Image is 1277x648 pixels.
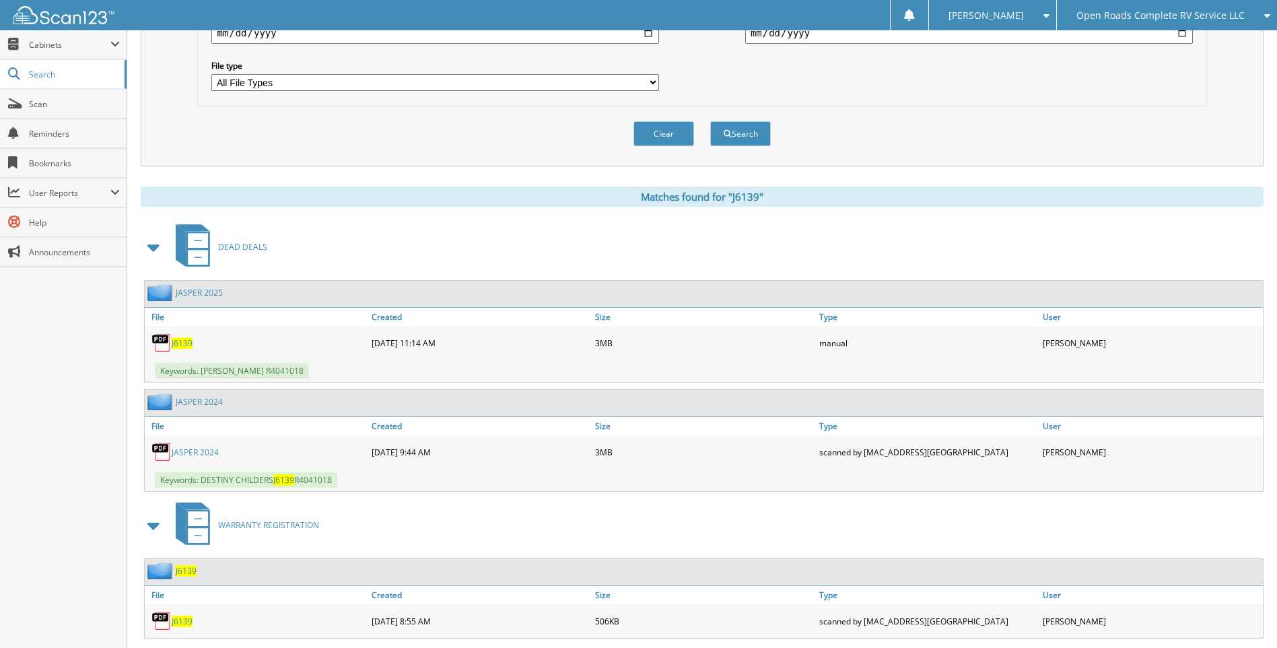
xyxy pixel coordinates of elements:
[816,608,1039,635] div: scanned by [MAC_ADDRESS][GEOGRAPHIC_DATA]
[368,439,592,465] div: [DATE] 9:44 AM
[1039,586,1263,604] a: User
[155,363,309,379] span: Keywords: [PERSON_NAME] R4041018
[151,333,172,353] img: PDF.png
[218,519,319,531] span: WARRANTY REGISTRATION
[29,128,120,139] span: Reminders
[211,22,659,44] input: start
[592,439,815,465] div: 3MB
[168,498,319,552] a: WARRANTY REGISTRATION
[211,60,659,71] label: File type
[273,474,294,486] span: J6139
[1039,308,1263,326] a: User
[816,417,1039,435] a: Type
[176,396,223,408] a: JASPER 2024
[1039,608,1263,635] div: [PERSON_NAME]
[368,586,592,604] a: Created
[29,158,120,169] span: Bookmarks
[145,308,368,326] a: File
[745,22,1193,44] input: end
[141,187,1264,207] div: Matches found for "J6139"
[710,121,771,146] button: Search
[1039,417,1263,435] a: User
[816,586,1039,604] a: Type
[592,308,815,326] a: Size
[816,308,1039,326] a: Type
[155,472,337,488] span: Keywords: DESTINY CHILDERS R4041018
[13,6,114,24] img: scan123-logo-white.svg
[145,586,368,604] a: File
[151,442,172,462] img: PDF.png
[172,616,193,627] a: J6139
[172,447,219,458] a: JASPER 2024
[29,98,120,110] span: Scan
[592,586,815,604] a: Size
[592,608,815,635] div: 506KB
[368,608,592,635] div: [DATE] 8:55 AM
[1076,11,1245,20] span: Open Roads Complete RV Service LLC
[147,284,176,301] img: folder2.png
[168,220,267,273] a: DEAD DEALS
[633,121,694,146] button: Clear
[176,565,197,577] a: J6139
[218,241,267,253] span: DEAD DEALS
[29,217,120,228] span: Help
[1039,329,1263,356] div: [PERSON_NAME]
[816,439,1039,465] div: scanned by [MAC_ADDRESS][GEOGRAPHIC_DATA]
[151,611,172,631] img: PDF.png
[147,393,176,410] img: folder2.png
[29,187,110,199] span: User Reports
[1210,583,1277,648] iframe: Chat Widget
[29,247,120,258] span: Announcements
[29,39,110,51] span: Cabinets
[145,417,368,435] a: File
[172,337,193,349] a: J6139
[948,11,1024,20] span: [PERSON_NAME]
[147,562,176,579] img: folder2.png
[368,417,592,435] a: Created
[368,308,592,326] a: Created
[176,287,223,298] a: JASPER 2025
[29,69,118,80] span: Search
[592,329,815,356] div: 3MB
[1039,439,1263,465] div: [PERSON_NAME]
[368,329,592,356] div: [DATE] 11:14 AM
[816,329,1039,356] div: manual
[592,417,815,435] a: Size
